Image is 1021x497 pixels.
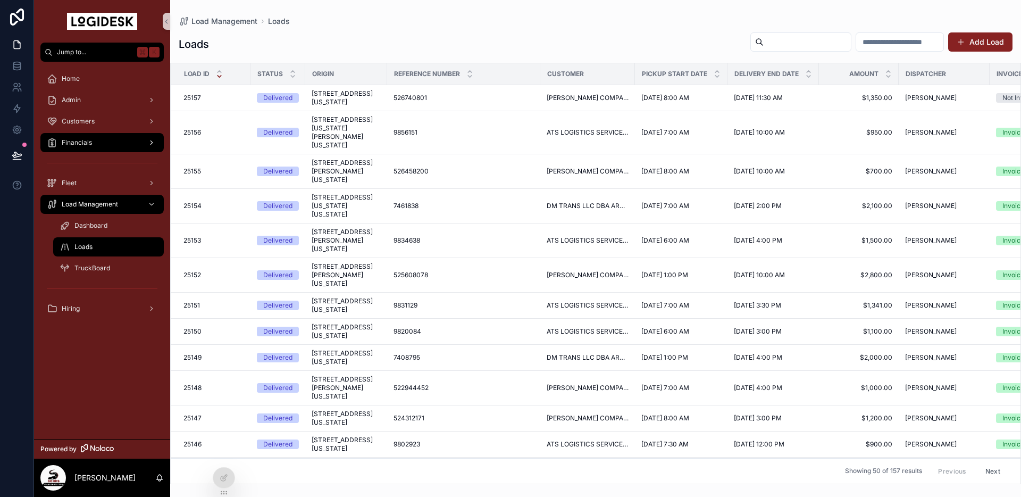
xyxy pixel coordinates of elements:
[734,94,783,102] span: [DATE] 11:30 AM
[845,467,922,476] span: Showing 50 of 157 results
[641,94,689,102] span: [DATE] 8:00 AM
[825,94,892,102] a: $1,350.00
[734,167,813,176] a: [DATE] 10:00 AM
[62,74,80,83] span: Home
[905,384,983,392] a: [PERSON_NAME]
[641,384,689,392] span: [DATE] 7:00 AM
[62,304,80,313] span: Hiring
[191,16,257,27] span: Load Management
[641,414,689,423] span: [DATE] 8:00 AM
[641,202,689,210] span: [DATE] 7:00 AM
[312,262,381,288] a: [STREET_ADDRESS][PERSON_NAME][US_STATE]
[641,167,689,176] span: [DATE] 8:00 AM
[734,236,782,245] span: [DATE] 4:00 PM
[547,202,629,210] span: DM TRANS LLC DBA ARRIVE LOGISTICS
[905,353,983,362] a: [PERSON_NAME]
[734,353,782,362] span: [DATE] 4:00 PM
[825,271,892,279] a: $2,800.00
[641,301,721,310] a: [DATE] 7:00 AM
[34,62,170,332] div: scrollable content
[547,353,629,362] a: DM TRANS LLC DBA ARRIVE LOGISTICS
[74,473,136,483] p: [PERSON_NAME]
[547,384,629,392] a: [PERSON_NAME] COMPANY INC.
[183,236,244,245] a: 25153
[257,353,299,362] a: Delivered
[905,94,983,102] a: [PERSON_NAME]
[62,117,95,126] span: Customers
[825,202,892,210] span: $2,100.00
[641,94,721,102] a: [DATE] 8:00 AM
[40,69,164,88] a: Home
[62,200,118,209] span: Load Management
[263,236,292,245] div: Delivered
[547,94,629,102] a: [PERSON_NAME] COMPANY INC.
[641,327,721,336] a: [DATE] 6:00 AM
[312,193,381,219] span: [STREET_ADDRESS][US_STATE][US_STATE]
[394,167,534,176] a: 526458200
[734,128,785,137] span: [DATE] 10:00 AM
[312,349,381,366] a: [STREET_ADDRESS][US_STATE]
[734,440,784,449] span: [DATE] 12:00 PM
[394,202,534,210] a: 7461838
[40,299,164,318] a: Hiring
[641,202,721,210] a: [DATE] 7:00 AM
[547,128,629,137] span: ATS LOGISTICS SERVICES, INC. DBA SUREWAY TRANSPORTATION COMPANY & [PERSON_NAME] SPECIALIZED LOGIS...
[312,115,381,150] span: [STREET_ADDRESS][US_STATE][PERSON_NAME][US_STATE]
[905,327,983,336] a: [PERSON_NAME]
[547,271,629,279] span: [PERSON_NAME] COMPANY INC.
[547,167,629,176] a: [PERSON_NAME] COMPANY INC.
[825,353,892,362] a: $2,000.00
[312,410,381,427] span: [STREET_ADDRESS][US_STATE]
[978,463,1008,479] button: Next
[905,384,957,392] span: [PERSON_NAME]
[62,179,77,187] span: Fleet
[183,414,244,423] a: 25147
[734,440,813,449] a: [DATE] 12:00 PM
[641,236,721,245] a: [DATE] 6:00 AM
[40,112,164,131] a: Customers
[263,353,292,362] div: Delivered
[183,236,201,245] span: 25153
[905,236,983,245] a: [PERSON_NAME]
[312,297,381,314] a: [STREET_ADDRESS][US_STATE]
[394,236,534,245] a: 9834638
[312,228,381,253] a: [STREET_ADDRESS][PERSON_NAME][US_STATE]
[734,414,782,423] span: [DATE] 3:00 PM
[183,94,201,102] span: 25157
[734,414,813,423] a: [DATE] 3:00 PM
[825,327,892,336] span: $1,100.00
[34,439,170,459] a: Powered by
[825,128,892,137] span: $950.00
[312,70,334,78] span: Origin
[394,353,534,362] a: 7408795
[183,353,202,362] span: 25149
[263,327,292,336] div: Delivered
[312,159,381,184] span: [STREET_ADDRESS][PERSON_NAME][US_STATE]
[394,384,429,392] span: 522944452
[394,94,427,102] span: 526740801
[734,327,782,336] span: [DATE] 3:00 PM
[257,440,299,449] a: Delivered
[312,89,381,106] span: [STREET_ADDRESS][US_STATE]
[825,301,892,310] span: $1,341.00
[394,440,420,449] span: 9802923
[257,70,283,78] span: Status
[547,301,629,310] span: ATS LOGISTICS SERVICES, INC. DBA SUREWAY TRANSPORTATION COMPANY & [PERSON_NAME] SPECIALIZED LOGIS...
[825,384,892,392] a: $1,000.00
[257,93,299,103] a: Delivered
[905,202,983,210] a: [PERSON_NAME]
[394,301,534,310] a: 9831129
[547,327,629,336] a: ATS LOGISTICS SERVICES, INC. DBA SUREWAY TRANSPORTATION COMPANY & [PERSON_NAME] SPECIALIZED LOGIS...
[641,353,688,362] span: [DATE] 1:00 PM
[547,236,629,245] span: ATS LOGISTICS SERVICES, INC. DBA SUREWAY TRANSPORTATION COMPANY & [PERSON_NAME] SPECIALIZED LOGIS...
[183,128,244,137] a: 25156
[641,353,721,362] a: [DATE] 1:00 PM
[183,271,201,279] span: 25152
